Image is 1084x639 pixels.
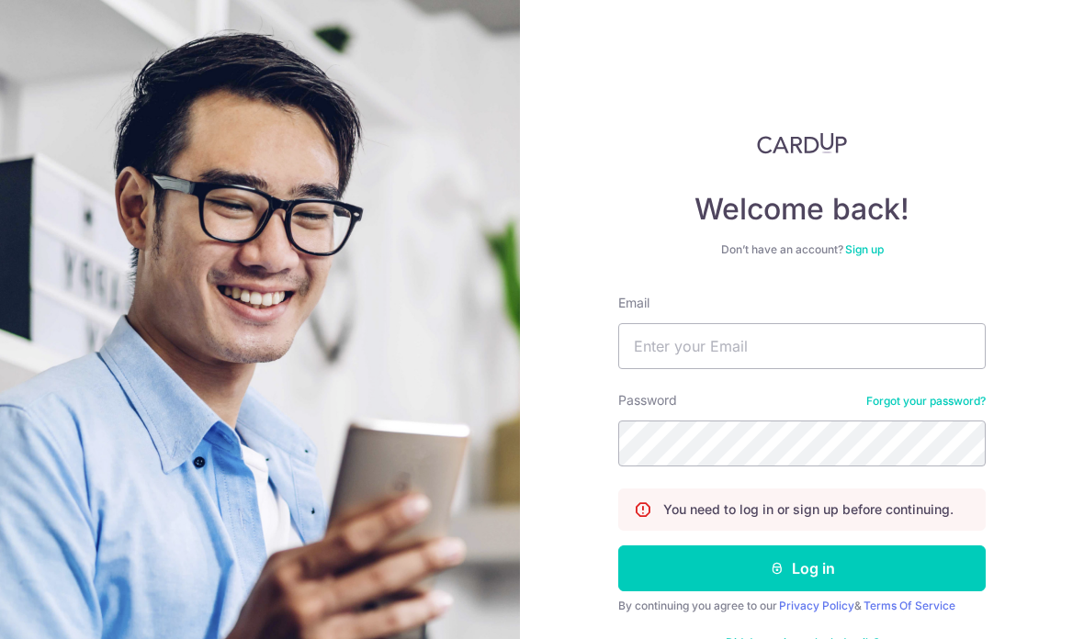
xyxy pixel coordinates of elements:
[779,599,854,612] a: Privacy Policy
[618,323,986,369] input: Enter your Email
[618,391,677,409] label: Password
[845,242,884,256] a: Sign up
[618,191,986,228] h4: Welcome back!
[618,599,986,613] div: By continuing you agree to our &
[757,132,847,154] img: CardUp Logo
[866,394,986,409] a: Forgot your password?
[618,545,986,591] button: Log in
[618,294,649,312] label: Email
[864,599,955,612] a: Terms Of Service
[618,242,986,257] div: Don’t have an account?
[663,500,954,519] p: You need to log in or sign up before continuing.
